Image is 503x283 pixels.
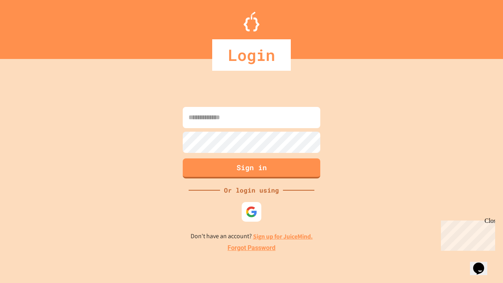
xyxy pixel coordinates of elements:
div: Login [212,39,291,71]
img: Logo.svg [244,12,259,31]
p: Don't have an account? [191,232,313,241]
iframe: chat widget [438,217,495,251]
div: Or login using [220,186,283,195]
button: Sign in [183,158,320,178]
div: Chat with us now!Close [3,3,54,50]
iframe: chat widget [470,252,495,275]
a: Sign up for JuiceMind. [253,232,313,241]
img: google-icon.svg [246,206,257,218]
a: Forgot Password [228,243,275,253]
